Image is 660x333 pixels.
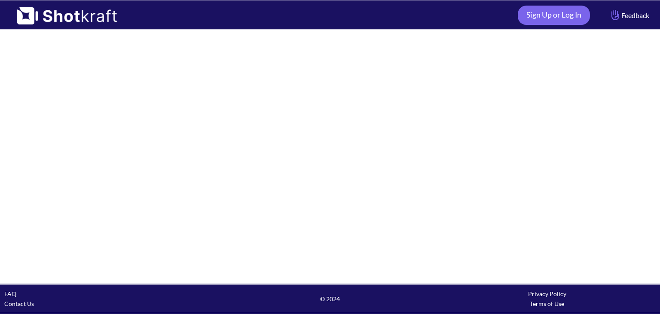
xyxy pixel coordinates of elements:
[609,10,649,20] span: Feedback
[221,294,438,304] span: © 2024
[439,289,656,299] div: Privacy Policy
[518,6,590,25] a: Sign Up or Log In
[439,299,656,309] div: Terms of Use
[4,300,34,307] a: Contact Us
[609,8,621,22] img: Hand Icon
[4,290,16,297] a: FAQ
